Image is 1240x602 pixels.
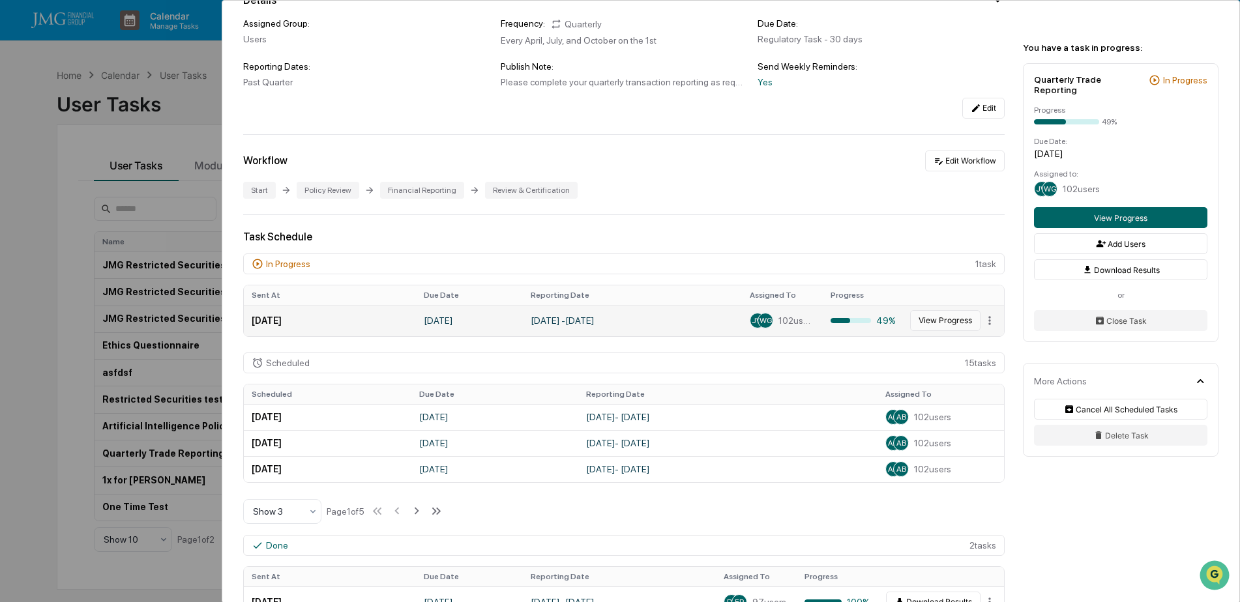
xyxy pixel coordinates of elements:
div: Done [266,540,288,551]
td: [DATE] [244,305,416,336]
td: [DATE] [244,430,411,456]
img: 8933085812038_c878075ebb4cc5468115_72.jpg [27,100,51,123]
span: AB [896,412,906,422]
td: [DATE] [416,305,523,336]
div: 🖐️ [13,268,23,278]
th: Sent At [244,285,416,305]
a: 🖐️Preclearance [8,261,89,285]
th: Assigned To [716,567,797,586]
span: AA [888,438,898,448]
div: Every April, July, and October on the 1st [501,35,748,46]
button: Delete Task [1034,425,1207,446]
span: • [175,212,180,223]
div: Please complete your quarterly transaction reporting as required by SEC regulation. [501,77,748,87]
div: 49% [1102,117,1117,126]
div: Start [243,182,276,199]
th: Due Date [416,567,523,586]
button: Cancel All Scheduled Tasks [1034,399,1207,420]
button: Start new chat [222,104,237,119]
img: 1746055101610-c473b297-6a78-478c-a979-82029cc54cd1 [13,100,37,123]
span: WG [760,316,772,325]
div: 🔎 [13,293,23,303]
th: Sent At [244,567,416,586]
span: 102 users [914,438,951,448]
td: [DATE] [411,404,578,430]
div: Frequency: [501,18,545,30]
div: 🗄️ [95,268,105,278]
div: Workflow [243,154,288,167]
span: AA [888,412,898,422]
span: 102 users [778,315,815,326]
th: Reporting Date [523,567,716,586]
th: Progress [823,285,904,305]
div: Reporting Dates: [243,61,490,72]
span: JW [752,316,763,325]
a: Powered byPylon [92,322,158,333]
th: Due Date [416,285,523,305]
div: Due Date: [758,18,1005,29]
div: You have a task in progress: [1023,42,1218,53]
span: 102 users [914,464,951,474]
span: [PERSON_NAME].[PERSON_NAME] [40,177,167,188]
button: View Progress [910,310,981,331]
span: Attestations [108,266,162,279]
th: Assigned To [742,285,823,305]
th: Assigned To [878,384,1004,404]
div: Quarterly [550,18,602,30]
div: or [1034,291,1207,300]
div: [DATE] [1034,149,1207,159]
div: Assigned to: [1034,169,1207,179]
div: In Progress [266,259,310,269]
span: 102 users [914,412,951,422]
span: WG [1044,184,1056,193]
span: AB [896,438,906,448]
div: Send Weekly Reminders: [758,61,1005,72]
a: 🔎Data Lookup [8,286,87,309]
div: In Progress [1163,75,1207,85]
div: Due Date: [1034,137,1207,146]
span: AA [888,465,898,474]
th: Reporting Date [578,384,878,404]
div: Publish Note: [501,61,748,72]
td: [DATE] [244,404,411,430]
td: [DATE] [411,430,578,456]
button: Close Task [1034,310,1207,331]
div: Past conversations [13,145,87,155]
td: [DATE] - [DATE] [578,430,878,456]
div: Task Schedule [243,231,1005,243]
div: 49% [831,315,896,326]
p: How can we help? [13,27,237,48]
div: 15 task s [243,352,1005,373]
span: Preclearance [26,266,84,279]
span: • [170,177,174,188]
img: Steve.Lennart [13,165,34,186]
div: 1 task [243,253,1005,274]
a: 🗄️Attestations [89,261,167,285]
iframe: Open customer support [1198,559,1233,594]
button: View Progress [1034,207,1207,228]
th: Due Date [411,384,578,404]
div: Start new chat [59,100,214,113]
span: [PERSON_NAME].[PERSON_NAME] [40,212,173,223]
div: We're available if you need us! [59,113,179,123]
td: [DATE] - [DATE] [523,305,742,336]
span: 102 users [1063,184,1100,194]
div: Financial Reporting [380,182,464,199]
td: [DATE] - [DATE] [578,456,878,482]
div: Users [243,34,490,44]
div: Yes [758,77,1005,87]
span: AB [896,465,906,474]
div: Review & Certification [485,182,578,199]
div: Regulatory Task - 30 days [758,34,1005,44]
div: Policy Review [297,182,359,199]
span: [DATE] [183,212,209,223]
span: Data Lookup [26,291,82,304]
button: Add Users [1034,233,1207,254]
button: Edit Workflow [925,150,1005,171]
div: Page 1 of 5 [327,506,364,517]
td: [DATE] - [DATE] [578,404,878,430]
button: Edit [962,98,1005,119]
span: Pylon [130,323,158,333]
